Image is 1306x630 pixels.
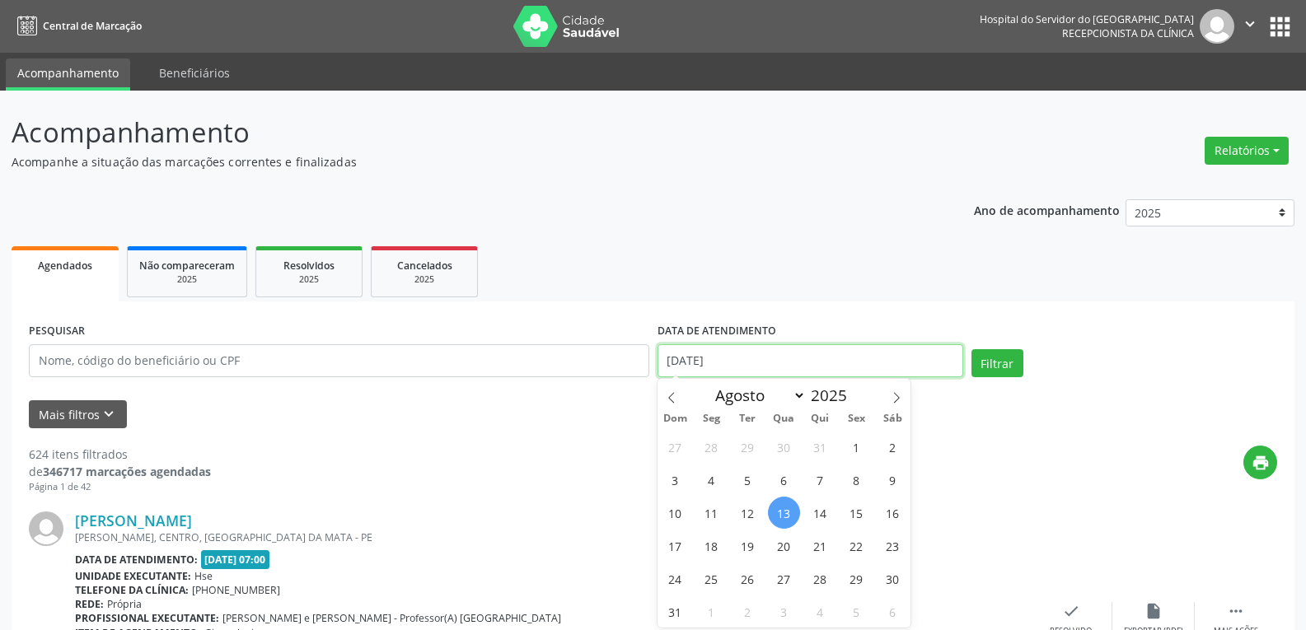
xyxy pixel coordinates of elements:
[877,595,909,628] span: Setembro 6, 2025
[768,562,800,595] span: Agosto 27, 2025
[804,431,836,463] span: Julho 31, 2025
[877,562,909,595] span: Agosto 30, 2025
[1234,9,1266,44] button: 
[29,511,63,546] img: img
[1252,454,1270,472] i: print
[804,497,836,529] span: Agosto 14, 2025
[802,413,838,424] span: Qui
[659,431,691,463] span: Julho 27, 2025
[12,153,910,170] p: Acompanhe a situação das marcações correntes e finalizadas
[708,384,807,407] select: Month
[139,273,235,286] div: 2025
[980,12,1194,26] div: Hospital do Servidor do [GEOGRAPHIC_DATA]
[695,595,728,628] span: Setembro 1, 2025
[695,431,728,463] span: Julho 28, 2025
[283,259,335,273] span: Resolvidos
[1062,602,1080,620] i: check
[658,344,963,377] input: Selecione um intervalo
[729,413,765,424] span: Ter
[192,583,280,597] span: [PHONE_NUMBER]
[147,58,241,87] a: Beneficiários
[75,511,192,530] a: [PERSON_NAME]
[75,553,198,567] b: Data de atendimento:
[659,497,691,529] span: Agosto 10, 2025
[877,464,909,496] span: Agosto 9, 2025
[974,199,1120,220] p: Ano de acompanhamento
[768,464,800,496] span: Agosto 6, 2025
[29,480,211,494] div: Página 1 de 42
[838,413,874,424] span: Sex
[12,12,142,40] a: Central de Marcação
[194,569,213,583] span: Hse
[804,562,836,595] span: Agosto 28, 2025
[695,497,728,529] span: Agosto 11, 2025
[1266,12,1294,41] button: apps
[840,464,873,496] span: Agosto 8, 2025
[877,431,909,463] span: Agosto 2, 2025
[804,530,836,562] span: Agosto 21, 2025
[693,413,729,424] span: Seg
[877,497,909,529] span: Agosto 16, 2025
[29,319,85,344] label: PESQUISAR
[840,431,873,463] span: Agosto 1, 2025
[201,550,270,569] span: [DATE] 07:00
[222,611,561,625] span: [PERSON_NAME] e [PERSON_NAME] - Professor(A) [GEOGRAPHIC_DATA]
[29,463,211,480] div: de
[29,344,649,377] input: Nome, código do beneficiário ou CPF
[695,530,728,562] span: Agosto 18, 2025
[100,405,118,423] i: keyboard_arrow_down
[768,595,800,628] span: Setembro 3, 2025
[732,431,764,463] span: Julho 29, 2025
[659,562,691,595] span: Agosto 24, 2025
[877,530,909,562] span: Agosto 23, 2025
[1241,15,1259,33] i: 
[732,497,764,529] span: Agosto 12, 2025
[397,259,452,273] span: Cancelados
[75,530,1030,544] div: [PERSON_NAME], CENTRO, [GEOGRAPHIC_DATA] DA MATA - PE
[732,464,764,496] span: Agosto 5, 2025
[1205,137,1289,165] button: Relatórios
[732,595,764,628] span: Setembro 2, 2025
[840,497,873,529] span: Agosto 15, 2025
[1227,602,1245,620] i: 
[695,562,728,595] span: Agosto 25, 2025
[139,259,235,273] span: Não compareceram
[768,497,800,529] span: Agosto 13, 2025
[659,595,691,628] span: Agosto 31, 2025
[1243,446,1277,479] button: print
[840,595,873,628] span: Setembro 5, 2025
[107,597,142,611] span: Própria
[6,58,130,91] a: Acompanhamento
[38,259,92,273] span: Agendados
[732,562,764,595] span: Agosto 26, 2025
[658,413,694,424] span: Dom
[659,530,691,562] span: Agosto 17, 2025
[659,464,691,496] span: Agosto 3, 2025
[43,464,211,479] strong: 346717 marcações agendadas
[268,273,350,286] div: 2025
[658,319,776,344] label: DATA DE ATENDIMENTO
[732,530,764,562] span: Agosto 19, 2025
[695,464,728,496] span: Agosto 4, 2025
[768,530,800,562] span: Agosto 20, 2025
[75,569,191,583] b: Unidade executante:
[29,400,127,429] button: Mais filtroskeyboard_arrow_down
[1200,9,1234,44] img: img
[75,597,104,611] b: Rede:
[971,349,1023,377] button: Filtrar
[804,464,836,496] span: Agosto 7, 2025
[1145,602,1163,620] i: insert_drive_file
[840,562,873,595] span: Agosto 29, 2025
[75,611,219,625] b: Profissional executante:
[768,431,800,463] span: Julho 30, 2025
[804,595,836,628] span: Setembro 4, 2025
[383,273,466,286] div: 2025
[75,583,189,597] b: Telefone da clínica:
[765,413,802,424] span: Qua
[43,19,142,33] span: Central de Marcação
[1062,26,1194,40] span: Recepcionista da clínica
[874,413,910,424] span: Sáb
[29,446,211,463] div: 624 itens filtrados
[12,112,910,153] p: Acompanhamento
[806,385,860,406] input: Year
